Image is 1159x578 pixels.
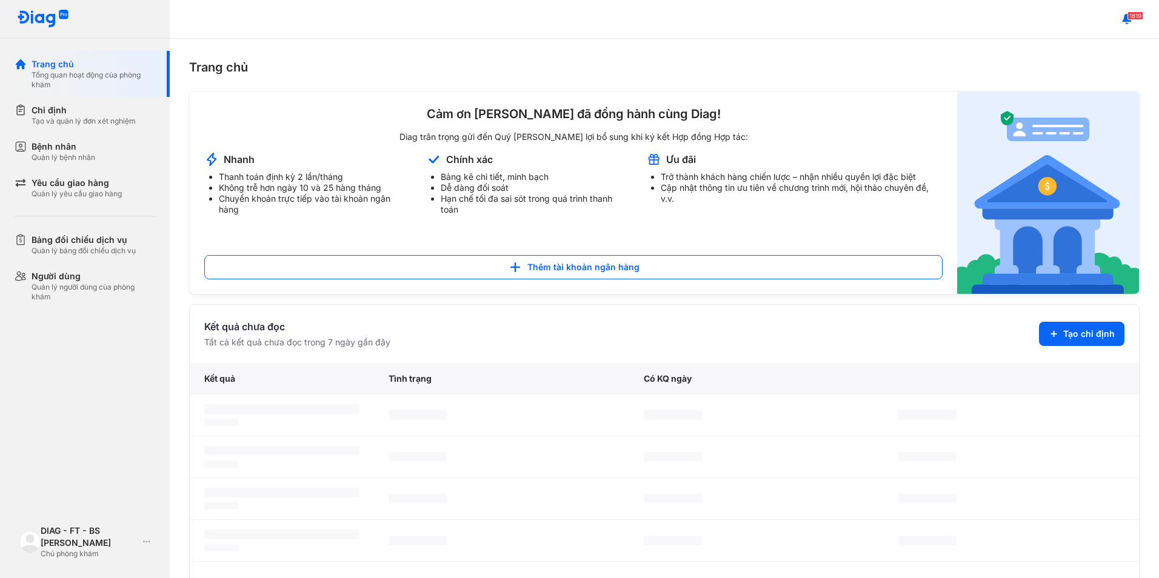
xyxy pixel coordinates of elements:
img: logo [19,531,41,552]
div: Chính xác [446,153,493,166]
div: Tổng quan hoạt động của phòng khám [32,70,155,90]
span: ‌ [389,452,447,462]
li: Trở thành khách hàng chiến lược – nhận nhiều quyền lợi đặc biệt [661,171,943,182]
span: 1819 [1127,12,1143,20]
div: Tạo và quản lý đơn xét nghiệm [32,116,136,126]
span: Tạo chỉ định [1063,328,1115,340]
div: DIAG - FT - BS [PERSON_NAME] [41,525,138,549]
span: ‌ [204,404,359,414]
div: Quản lý yêu cầu giao hàng [32,189,122,199]
li: Chuyển khoản trực tiếp vào tài khoản ngân hàng [219,193,412,215]
span: ‌ [389,410,447,420]
div: Ưu đãi [666,153,696,166]
span: ‌ [389,536,447,545]
button: Tạo chỉ định [1039,322,1124,346]
div: Tất cả kết quả chưa đọc trong 7 ngày gần đây [204,336,390,348]
span: ‌ [204,544,238,551]
span: ‌ [898,536,957,545]
span: ‌ [644,410,702,420]
span: ‌ [204,460,238,468]
span: ‌ [898,410,957,420]
li: Bảng kê chi tiết, minh bạch [441,171,631,182]
div: Cảm ơn [PERSON_NAME] đã đồng hành cùng Diag! [204,106,943,122]
img: account-announcement [646,152,661,167]
span: ‌ [204,530,359,539]
span: ‌ [644,452,702,462]
img: account-announcement [957,91,1139,294]
span: ‌ [644,536,702,545]
div: Kết quả chưa đọc [204,319,390,334]
span: ‌ [898,494,957,503]
div: Quản lý bệnh nhân [32,153,95,162]
span: ‌ [204,502,238,510]
span: ‌ [204,419,238,426]
span: ‌ [204,488,359,497]
button: Thêm tài khoản ngân hàng [204,255,943,279]
div: Quản lý người dùng của phòng khám [32,282,155,302]
div: Kết quả [190,363,374,394]
li: Hạn chế tối đa sai sót trong quá trình thanh toán [441,193,631,215]
li: Không trễ hơn ngày 10 và 25 hàng tháng [219,182,412,193]
li: Dễ dàng đối soát [441,182,631,193]
div: Yêu cầu giao hàng [32,177,122,189]
span: ‌ [204,446,359,456]
span: ‌ [898,452,957,462]
div: Có KQ ngày [629,363,884,394]
span: ‌ [644,494,702,503]
div: Chủ phòng khám [41,549,138,559]
div: Trang chủ [32,58,155,70]
div: Diag trân trọng gửi đến Quý [PERSON_NAME] lợi bổ sung khi ký kết Hợp đồng Hợp tác: [204,131,943,142]
img: account-announcement [204,152,219,167]
div: Chỉ định [32,104,136,116]
span: ‌ [389,494,447,503]
div: Bảng đối chiếu dịch vụ [32,234,136,246]
li: Cập nhật thông tin ưu tiên về chương trình mới, hội thảo chuyên đề, v.v. [661,182,943,204]
div: Bệnh nhân [32,141,95,153]
div: Quản lý bảng đối chiếu dịch vụ [32,246,136,256]
li: Thanh toán định kỳ 2 lần/tháng [219,171,412,182]
div: Trang chủ [189,58,1140,76]
div: Nhanh [224,153,255,166]
img: logo [17,10,69,28]
div: Người dùng [32,270,155,282]
div: Tình trạng [374,363,629,394]
img: account-announcement [426,152,441,167]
